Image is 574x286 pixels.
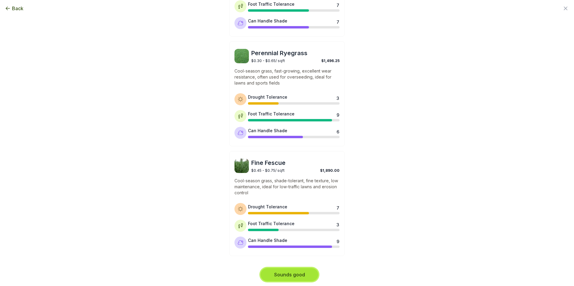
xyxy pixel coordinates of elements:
[234,49,249,63] img: Perennial Ryegrass sod image
[237,223,243,229] img: Foot traffic tolerance icon
[251,49,340,57] span: Perennial Ryegrass
[248,94,287,100] div: Drought Tolerance
[234,159,249,173] img: Fine Fescue sod image
[248,237,287,243] div: Can Handle Shade
[237,20,243,26] img: Shade tolerance icon
[251,159,340,167] span: Fine Fescue
[337,238,339,243] div: 9
[337,112,339,117] div: 9
[248,111,295,117] div: Foot Traffic Tolerance
[337,222,339,226] div: 3
[237,96,243,102] img: Drought tolerance icon
[251,168,285,173] span: $0.45 - $0.75 / sqft
[337,19,339,24] div: 7
[248,220,295,227] div: Foot Traffic Tolerance
[12,5,23,12] span: Back
[237,240,243,246] img: Shade tolerance icon
[337,95,339,100] div: 3
[251,58,285,63] span: $0.30 - $0.65 / sqft
[320,168,340,173] span: $1,890.00
[234,68,340,86] p: Cool-season grass, fast-growing, excellent wear resistance, often used for overseeding, ideal for...
[248,204,287,210] div: Drought Tolerance
[248,127,287,134] div: Can Handle Shade
[248,18,287,24] div: Can Handle Shade
[321,58,340,63] span: $1,496.25
[234,178,340,196] p: Cool-season grass, shade-tolerant, fine texture, low maintenance, ideal for low-traffic lawns and...
[337,205,339,210] div: 7
[5,5,23,12] button: Back
[261,268,318,281] button: Sounds good
[237,113,243,119] img: Foot traffic tolerance icon
[237,206,243,212] img: Drought tolerance icon
[337,129,339,133] div: 6
[237,130,243,136] img: Shade tolerance icon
